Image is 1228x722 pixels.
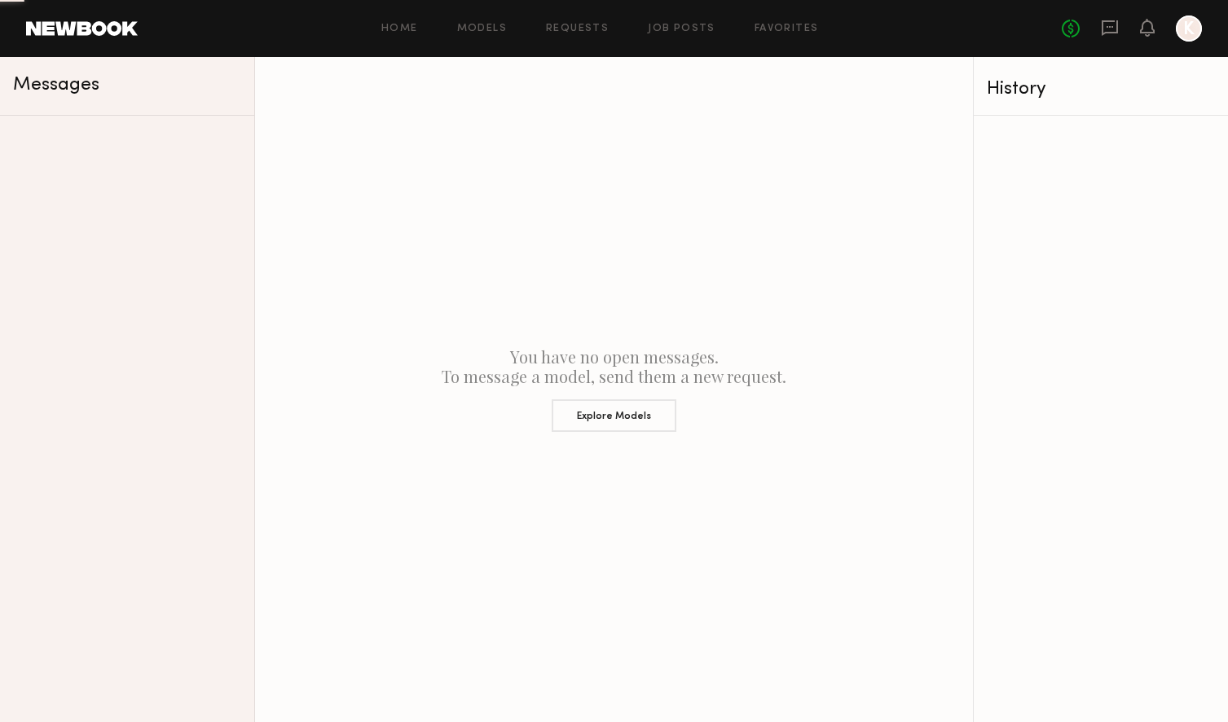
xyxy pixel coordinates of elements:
a: Home [381,24,418,34]
span: Messages [13,76,99,95]
a: Models [457,24,507,34]
div: History [987,80,1215,99]
a: Requests [546,24,609,34]
a: Explore Models [268,386,960,432]
div: You have no open messages. To message a model, send them a new request. [255,57,973,722]
a: K [1176,15,1202,42]
a: Job Posts [648,24,715,34]
a: Favorites [755,24,819,34]
button: Explore Models [552,399,676,432]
